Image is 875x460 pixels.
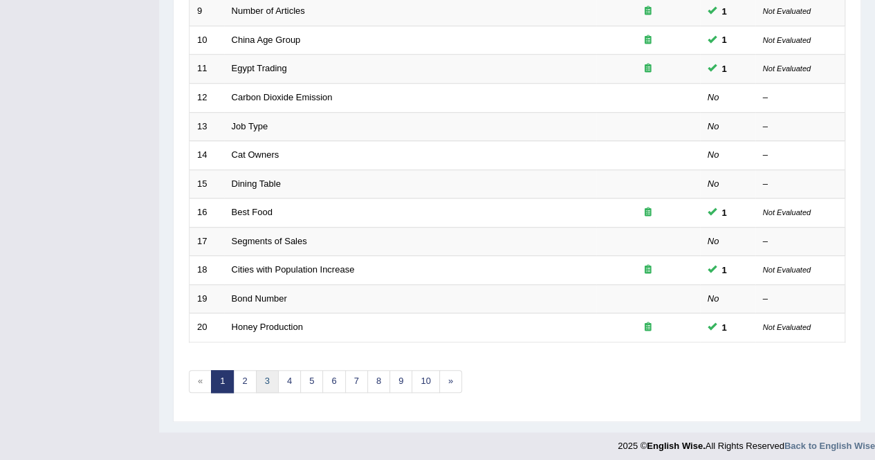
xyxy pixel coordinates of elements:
small: Not Evaluated [763,208,811,217]
td: 12 [190,83,224,112]
td: 19 [190,284,224,313]
em: No [708,149,719,160]
div: – [763,235,838,248]
div: Exam occurring question [604,321,692,334]
a: » [439,370,462,393]
a: Honey Production [232,322,303,332]
a: Number of Articles [232,6,305,16]
td: 13 [190,112,224,141]
a: Job Type [232,121,268,131]
td: 10 [190,26,224,55]
a: 4 [278,370,301,393]
a: 6 [322,370,345,393]
td: 18 [190,256,224,285]
a: Cities with Population Increase [232,264,355,275]
a: 3 [256,370,279,393]
a: Bond Number [232,293,287,304]
td: 16 [190,199,224,228]
em: No [708,236,719,246]
td: 14 [190,141,224,170]
em: No [708,178,719,189]
a: 7 [345,370,368,393]
a: China Age Group [232,35,301,45]
td: 17 [190,227,224,256]
a: Egypt Trading [232,63,287,73]
a: Best Food [232,207,273,217]
div: – [763,293,838,306]
a: 2 [233,370,256,393]
a: 1 [211,370,234,393]
em: No [708,293,719,304]
small: Not Evaluated [763,7,811,15]
a: 9 [389,370,412,393]
div: 2025 © All Rights Reserved [618,432,875,452]
span: You can still take this question [717,205,733,220]
span: You can still take this question [717,320,733,335]
span: « [189,370,212,393]
td: 20 [190,313,224,342]
strong: English Wise. [647,441,705,451]
a: 10 [412,370,439,393]
small: Not Evaluated [763,323,811,331]
span: You can still take this question [717,4,733,19]
a: Cat Owners [232,149,279,160]
small: Not Evaluated [763,64,811,73]
div: Exam occurring question [604,34,692,47]
a: Segments of Sales [232,236,307,246]
div: – [763,178,838,191]
a: Back to English Wise [784,441,875,451]
span: You can still take this question [717,33,733,47]
a: 8 [367,370,390,393]
div: Exam occurring question [604,62,692,75]
a: Carbon Dioxide Emission [232,92,333,102]
small: Not Evaluated [763,36,811,44]
div: Exam occurring question [604,264,692,277]
div: – [763,91,838,104]
span: You can still take this question [717,62,733,76]
div: – [763,120,838,134]
div: – [763,149,838,162]
small: Not Evaluated [763,266,811,274]
a: 5 [300,370,323,393]
a: Dining Table [232,178,281,189]
div: Exam occurring question [604,5,692,18]
span: You can still take this question [717,263,733,277]
em: No [708,121,719,131]
div: Exam occurring question [604,206,692,219]
td: 11 [190,55,224,84]
em: No [708,92,719,102]
td: 15 [190,169,224,199]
